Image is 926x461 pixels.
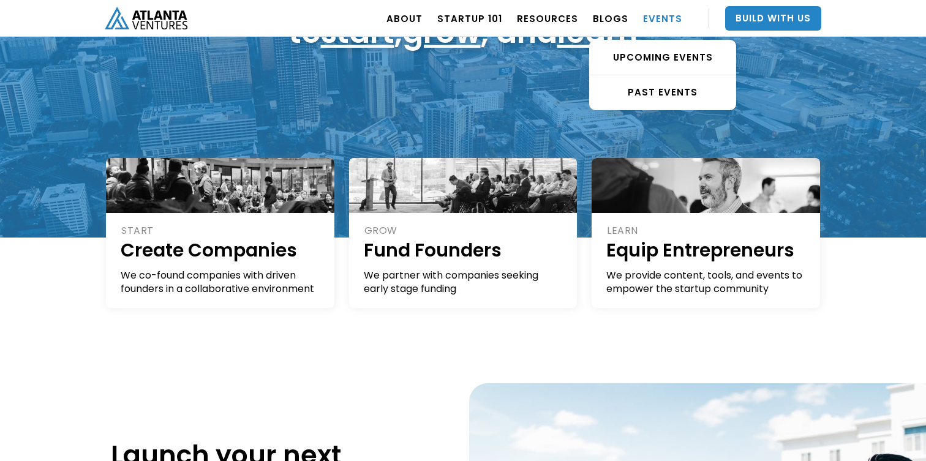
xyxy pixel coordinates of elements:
[121,238,321,263] h1: Create Companies
[643,1,682,36] a: EVENTS
[364,238,564,263] h1: Fund Founders
[590,51,736,64] div: UPCOMING EVENTS
[606,238,807,263] h1: Equip Entrepreneurs
[364,269,564,296] div: We partner with companies seeking early stage funding
[590,86,736,99] div: PAST EVENTS
[593,1,628,36] a: BLOGS
[517,1,578,36] a: RESOURCES
[349,158,578,308] a: GROWFund FoundersWe partner with companies seeking early stage funding
[121,269,321,296] div: We co-found companies with driven founders in a collaborative environment
[121,224,321,238] div: START
[437,1,502,36] a: Startup 101
[606,269,807,296] div: We provide content, tools, and events to empower the startup community
[592,158,820,308] a: LEARNEquip EntrepreneursWe provide content, tools, and events to empower the startup community
[106,158,334,308] a: STARTCreate CompaniesWe co-found companies with driven founders in a collaborative environment
[725,6,821,31] a: Build With Us
[386,1,423,36] a: ABOUT
[364,224,564,238] div: GROW
[590,40,736,75] a: UPCOMING EVENTS
[607,224,807,238] div: LEARN
[590,75,736,110] a: PAST EVENTS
